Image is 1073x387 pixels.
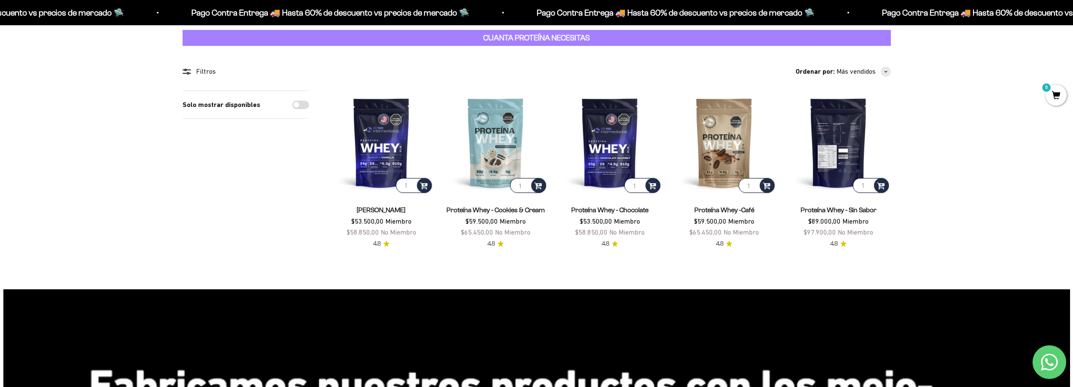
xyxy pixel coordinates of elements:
span: $59.500,00 [465,217,498,225]
span: 4.8 [716,239,723,248]
a: 0 [1046,91,1067,101]
label: Solo mostrar disponibles [183,99,260,110]
span: No Miembro [495,228,530,236]
button: Más vendidos [836,66,891,77]
a: 4.84.8 de 5.0 estrellas [373,239,390,248]
span: $65.450,00 [461,228,493,236]
span: $59.500,00 [694,217,726,225]
span: $58.850,00 [575,228,608,236]
span: No Miembro [381,228,416,236]
span: Miembro [842,217,869,225]
a: 4.84.8 de 5.0 estrellas [602,239,618,248]
span: 4.8 [373,239,381,248]
a: Proteína Whey - Cookies & Cream [446,206,545,214]
span: $58.850,00 [347,228,379,236]
img: Proteína Whey - Sin Sabor [786,91,890,195]
p: Pago Contra Entrega 🚚 Hasta 60% de descuento vs precios de mercado 🛸 [537,6,815,19]
span: $97.900,00 [804,228,836,236]
span: $53.500,00 [351,217,384,225]
a: 4.84.8 de 5.0 estrellas [830,239,847,248]
a: 4.84.8 de 5.0 estrellas [716,239,732,248]
strong: CUANTA PROTEÍNA NECESITAS [483,33,590,42]
span: Miembro [728,217,754,225]
span: Más vendidos [836,66,876,77]
a: Proteína Whey - Sin Sabor [801,206,877,214]
span: 4.8 [487,239,495,248]
p: Pago Contra Entrega 🚚 Hasta 60% de descuento vs precios de mercado 🛸 [191,6,469,19]
span: Miembro [500,217,526,225]
span: Ordenar por: [796,66,835,77]
a: 4.84.8 de 5.0 estrellas [487,239,504,248]
a: Proteína Whey - Chocolate [571,206,648,214]
span: Miembro [614,217,640,225]
span: $65.450,00 [689,228,722,236]
span: No Miembro [609,228,645,236]
a: [PERSON_NAME] [357,206,406,214]
span: No Miembro [838,228,873,236]
span: Miembro [385,217,411,225]
span: No Miembro [723,228,759,236]
div: Filtros [183,66,309,77]
span: $53.500,00 [580,217,612,225]
span: 4.8 [830,239,838,248]
span: $89.000,00 [808,217,841,225]
mark: 0 [1041,83,1051,93]
a: Proteína Whey -Café [694,206,754,214]
span: 4.8 [602,239,609,248]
